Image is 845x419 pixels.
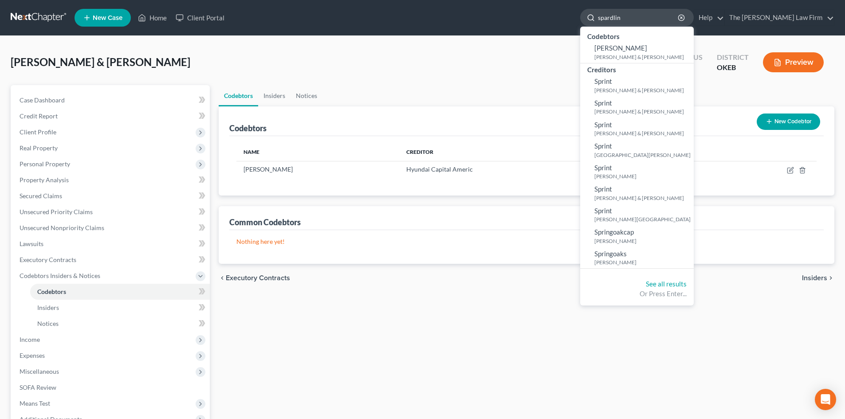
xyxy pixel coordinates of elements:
button: New Codebtor [757,114,820,130]
span: Sprint [594,207,612,215]
a: Credit Report [12,108,210,124]
span: Personal Property [20,160,70,168]
span: [PERSON_NAME] [244,165,293,173]
a: Executory Contracts [12,252,210,268]
div: Creditors [580,63,694,74]
button: Preview [763,52,824,72]
small: [PERSON_NAME] & [PERSON_NAME] [594,108,692,115]
span: Notices [37,320,59,327]
small: [PERSON_NAME] & [PERSON_NAME] [594,194,692,202]
span: New Case [93,15,122,21]
span: Credit Report [20,112,58,120]
span: Expenses [20,352,45,359]
a: Notices [291,85,322,106]
span: Client Profile [20,128,56,136]
a: Sprint[PERSON_NAME] [580,161,694,183]
a: Sprint[PERSON_NAME][GEOGRAPHIC_DATA] [580,204,694,226]
a: Lawsuits [12,236,210,252]
a: Codebtors [219,85,258,106]
div: Common Codebtors [229,217,301,227]
a: Sprint[GEOGRAPHIC_DATA][PERSON_NAME] [580,139,694,161]
span: Sprint [594,99,612,107]
div: Codebtors [229,123,267,133]
span: Codebtors Insiders & Notices [20,272,100,279]
div: District [717,52,749,63]
span: [PERSON_NAME] & [PERSON_NAME] [11,55,190,68]
small: [GEOGRAPHIC_DATA][PERSON_NAME] [594,151,692,159]
small: [PERSON_NAME] [594,237,692,245]
span: Hyundai Capital Americ [406,165,473,173]
span: Property Analysis [20,176,69,184]
small: [PERSON_NAME] [594,258,692,266]
span: Means Test [20,399,50,407]
i: chevron_left [219,274,226,282]
span: [PERSON_NAME] [594,44,647,52]
a: Home [134,10,171,26]
span: Sprint [594,142,612,150]
a: Springoaks[PERSON_NAME] [580,247,694,269]
a: [PERSON_NAME][PERSON_NAME] & [PERSON_NAME] [580,41,694,63]
p: Nothing here yet! [236,237,817,246]
a: Case Dashboard [12,92,210,108]
span: Executory Contracts [20,256,76,263]
a: Property Analysis [12,172,210,188]
a: Unsecured Priority Claims [12,204,210,220]
span: Executory Contracts [226,274,290,282]
span: Income [20,336,40,343]
a: Notices [30,316,210,332]
a: Unsecured Nonpriority Claims [12,220,210,236]
span: SOFA Review [20,384,56,391]
a: Sprint[PERSON_NAME] & [PERSON_NAME] [580,118,694,140]
small: [PERSON_NAME] & [PERSON_NAME] [594,53,692,61]
span: Springoaks [594,250,627,258]
small: [PERSON_NAME] [594,172,692,180]
span: Real Property [20,144,58,152]
span: Springoakcap [594,228,634,236]
a: See all results [646,280,687,288]
a: Insiders [30,300,210,316]
span: Sprint [594,77,612,85]
span: Secured Claims [20,192,62,200]
i: chevron_right [827,274,834,282]
span: Codebtors [37,288,66,295]
span: Miscellaneous [20,368,59,375]
input: Search by name... [598,9,679,26]
a: Codebtors [30,284,210,300]
span: Sprint [594,164,612,172]
span: Unsecured Nonpriority Claims [20,224,104,231]
span: Case Dashboard [20,96,65,104]
a: Client Portal [171,10,229,26]
small: [PERSON_NAME] & [PERSON_NAME] [594,86,692,94]
span: Insiders [802,274,827,282]
a: SOFA Review [12,380,210,396]
button: chevron_left Executory Contracts [219,274,290,282]
a: Sprint[PERSON_NAME] & [PERSON_NAME] [580,74,694,96]
span: Lawsuits [20,240,43,247]
span: Sprint [594,185,612,193]
span: Name [244,149,259,155]
a: Sprint[PERSON_NAME] & [PERSON_NAME] [580,182,694,204]
a: Sprint[PERSON_NAME] & [PERSON_NAME] [580,96,694,118]
a: Insiders [258,85,291,106]
span: Unsecured Priority Claims [20,208,93,215]
div: Open Intercom Messenger [815,389,836,410]
small: [PERSON_NAME][GEOGRAPHIC_DATA] [594,215,692,223]
span: Sprint [594,121,612,129]
div: OKEB [717,63,749,73]
a: Help [694,10,724,26]
div: Codebtors [580,30,694,41]
span: Creditor [406,149,433,155]
a: Springoakcap[PERSON_NAME] [580,225,694,247]
small: [PERSON_NAME] & [PERSON_NAME] [594,129,692,137]
a: Secured Claims [12,188,210,204]
div: Or Press Enter... [587,289,687,298]
span: Insiders [37,304,59,311]
a: The [PERSON_NAME] Law Firm [725,10,834,26]
button: Insiders chevron_right [802,274,834,282]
